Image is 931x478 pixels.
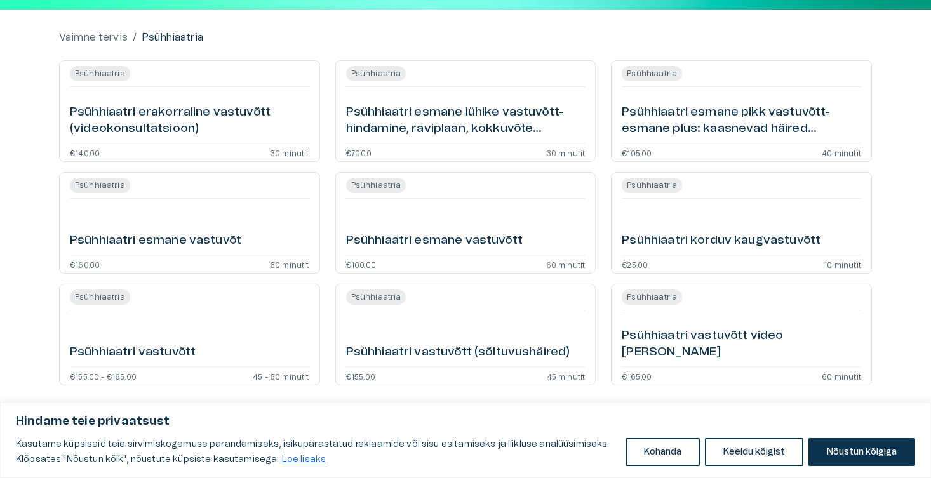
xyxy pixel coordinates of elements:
[547,372,586,380] p: 45 minutit
[133,30,137,45] p: /
[70,180,130,191] span: Psühhiaatria
[253,372,309,380] p: 45 - 60 minutit
[346,104,586,138] h6: Psühhiaatri esmane lühike vastuvõtt- hindamine, raviplaan, kokkuvõte (videokonsultatsioon)
[346,149,372,156] p: €70.00
[59,30,128,45] a: Vaimne tervis
[70,372,137,380] p: €155.00 - €165.00
[142,30,203,45] p: Psühhiaatria
[335,284,596,385] a: Open service booking details
[611,172,872,274] a: Open service booking details
[622,372,652,380] p: €165.00
[546,149,586,156] p: 30 minutit
[622,180,682,191] span: Psühhiaatria
[335,172,596,274] a: Open service booking details
[335,60,596,162] a: Open service booking details
[70,291,130,303] span: Psühhiaatria
[346,260,376,268] p: €100.00
[611,284,872,385] a: Open service booking details
[70,68,130,79] span: Psühhiaatria
[611,60,872,162] a: Open service booking details
[824,260,861,268] p: 10 minutit
[346,232,523,249] h6: Psühhiaatri esmane vastuvõtt
[822,149,861,156] p: 40 minutit
[346,291,406,303] span: Psühhiaatria
[622,68,682,79] span: Psühhiaatria
[281,455,327,465] a: Loe lisaks
[70,232,241,249] h6: Psühhiaatri esmane vastuvõt
[16,437,616,467] p: Kasutame küpsiseid teie sirvimiskogemuse parandamiseks, isikupärastatud reklaamide või sisu esita...
[808,438,915,466] button: Nõustun kõigiga
[622,328,861,361] h6: Psühhiaatri vastuvõtt video [PERSON_NAME]
[705,438,803,466] button: Keeldu kõigist
[622,291,682,303] span: Psühhiaatria
[346,372,375,380] p: €155.00
[346,180,406,191] span: Psühhiaatria
[622,149,652,156] p: €105.00
[70,260,100,268] p: €160.00
[59,172,320,274] a: Open service booking details
[622,260,648,268] p: €25.00
[270,149,309,156] p: 30 minutit
[65,10,84,20] span: Help
[622,232,820,249] h6: Psühhiaatri korduv kaugvastuvõtt
[822,372,861,380] p: 60 minutit
[270,260,309,268] p: 60 minutit
[16,414,915,429] p: Hindame teie privaatsust
[59,60,320,162] a: Open service booking details
[346,344,570,361] h6: Psühhiaatri vastuvõtt (sõltuvushäired)
[70,104,309,138] h6: Psühhiaatri erakorraline vastuvõtt (videokonsultatsioon)
[70,344,196,361] h6: Psühhiaatri vastuvõtt
[70,149,100,156] p: €140.00
[546,260,586,268] p: 60 minutit
[622,104,861,138] h6: Psühhiaatri esmane pikk vastuvõtt- esmane plus: kaasnevad häired (videokonsultatsioon)
[626,438,700,466] button: Kohanda
[346,68,406,79] span: Psühhiaatria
